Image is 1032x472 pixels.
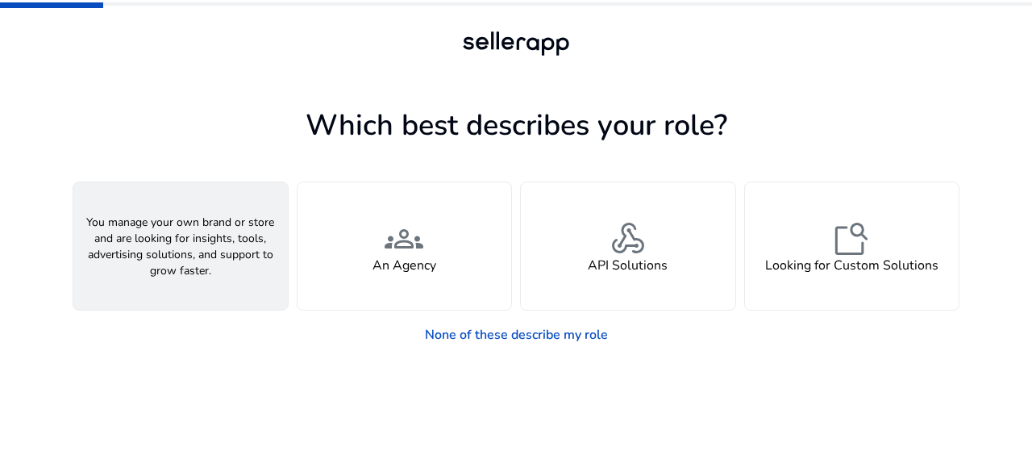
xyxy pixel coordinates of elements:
button: groupsAn Agency [297,182,513,311]
h4: Looking for Custom Solutions [765,258,938,274]
span: feature_search [832,219,871,258]
h1: Which best describes your role? [73,108,959,143]
button: You manage your own brand or store and are looking for insights, tools, advertising solutions, an... [73,182,289,311]
span: webhook [609,219,647,258]
h4: API Solutions [588,258,668,274]
h4: An Agency [372,258,436,274]
button: feature_searchLooking for Custom Solutions [744,182,960,311]
button: webhookAPI Solutions [520,182,736,311]
a: None of these describe my role [412,319,621,351]
span: groups [385,219,423,258]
